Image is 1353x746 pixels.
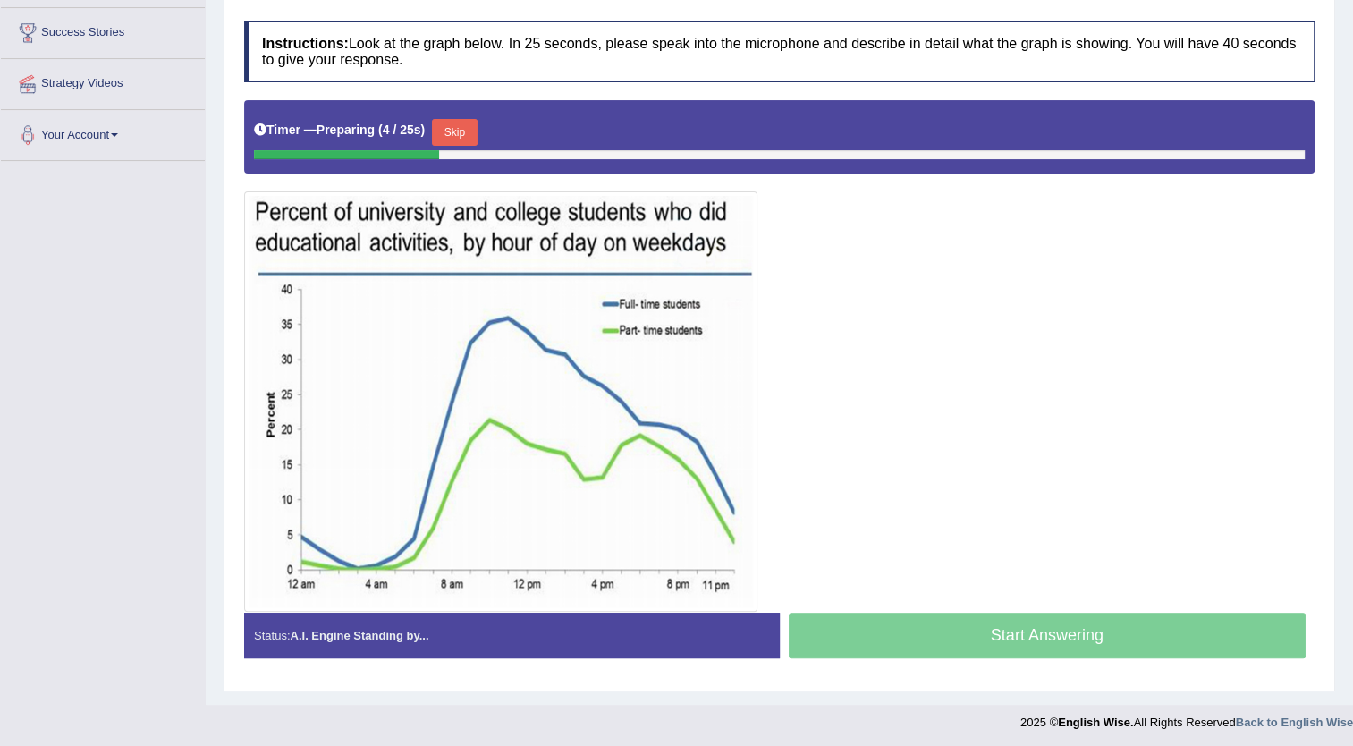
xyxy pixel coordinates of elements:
h4: Look at the graph below. In 25 seconds, please speak into the microphone and describe in detail w... [244,21,1315,81]
a: Strategy Videos [1,59,205,104]
strong: A.I. Engine Standing by... [290,629,428,642]
b: ( [378,123,383,137]
h5: Timer — [254,123,425,137]
b: ) [421,123,426,137]
strong: English Wise. [1058,716,1133,729]
b: Preparing [317,123,375,137]
a: Success Stories [1,8,205,53]
a: Your Account [1,110,205,155]
button: Skip [432,119,477,146]
div: Status: [244,613,780,658]
div: 2025 © All Rights Reserved [1020,705,1353,731]
b: Instructions: [262,36,349,51]
a: Back to English Wise [1236,716,1353,729]
b: 4 / 25s [383,123,421,137]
